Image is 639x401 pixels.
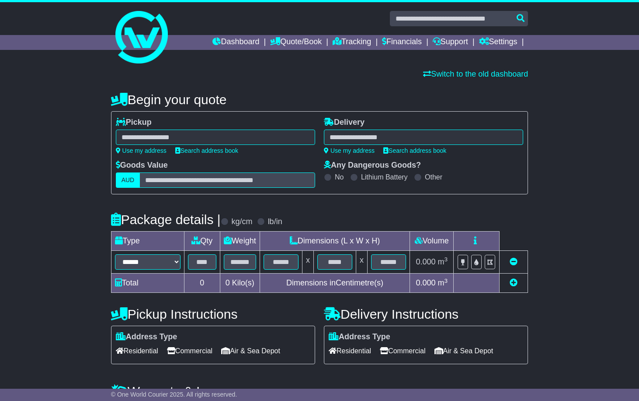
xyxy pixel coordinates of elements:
[220,232,260,251] td: Weight
[184,232,220,251] td: Qty
[445,278,448,284] sup: 3
[220,274,260,293] td: Kilo(s)
[324,161,421,170] label: Any Dangerous Goods?
[116,344,158,358] span: Residential
[116,118,152,127] label: Pickup
[184,274,220,293] td: 0
[479,35,517,50] a: Settings
[445,256,448,263] sup: 3
[416,257,436,266] span: 0.000
[329,332,390,342] label: Address Type
[212,35,259,50] a: Dashboard
[329,344,371,358] span: Residential
[221,344,280,358] span: Air & Sea Depot
[111,274,184,293] td: Total
[111,92,528,107] h4: Begin your quote
[335,173,344,181] label: No
[510,257,517,266] a: Remove this item
[167,344,212,358] span: Commercial
[116,147,167,154] a: Use my address
[324,118,365,127] label: Delivery
[333,35,371,50] a: Tracking
[111,307,315,321] h4: Pickup Instructions
[425,173,442,181] label: Other
[226,278,230,287] span: 0
[383,147,446,154] a: Search address book
[268,217,282,227] label: lb/in
[232,217,253,227] label: kg/cm
[416,278,436,287] span: 0.000
[116,161,168,170] label: Goods Value
[410,232,454,251] td: Volume
[433,35,468,50] a: Support
[111,232,184,251] td: Type
[270,35,322,50] a: Quote/Book
[356,251,368,274] td: x
[438,278,448,287] span: m
[324,147,375,154] a: Use my address
[382,35,422,50] a: Financials
[510,278,517,287] a: Add new item
[302,251,313,274] td: x
[175,147,238,154] a: Search address book
[438,257,448,266] span: m
[116,332,177,342] label: Address Type
[380,344,425,358] span: Commercial
[434,344,493,358] span: Air & Sea Depot
[111,384,528,398] h4: Warranty & Insurance
[260,274,410,293] td: Dimensions in Centimetre(s)
[116,172,140,188] label: AUD
[111,391,237,398] span: © One World Courier 2025. All rights reserved.
[361,173,408,181] label: Lithium Battery
[111,212,221,227] h4: Package details |
[324,307,528,321] h4: Delivery Instructions
[260,232,410,251] td: Dimensions (L x W x H)
[423,70,528,78] a: Switch to the old dashboard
